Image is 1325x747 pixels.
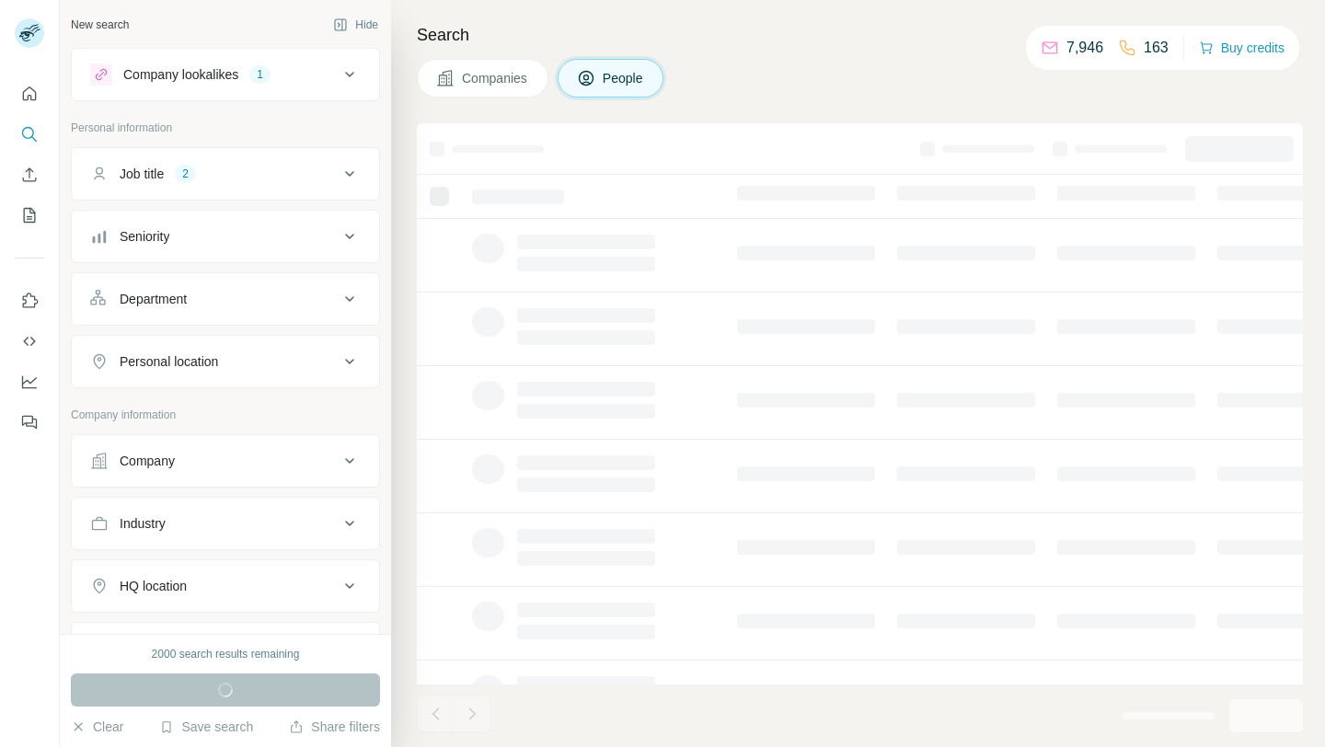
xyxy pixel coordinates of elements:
[15,365,44,398] button: Dashboard
[1066,37,1103,59] p: 7,946
[1199,35,1285,61] button: Buy credits
[120,227,169,246] div: Seniority
[72,214,379,259] button: Seniority
[249,66,271,83] div: 1
[1144,37,1169,59] p: 163
[72,439,379,483] button: Company
[71,120,380,136] p: Personal information
[72,564,379,608] button: HQ location
[152,646,300,662] div: 2000 search results remaining
[71,17,129,33] div: New search
[15,77,44,110] button: Quick start
[15,158,44,191] button: Enrich CSV
[72,52,379,97] button: Company lookalikes1
[603,69,645,87] span: People
[462,69,529,87] span: Companies
[15,118,44,151] button: Search
[289,718,380,736] button: Share filters
[120,577,187,595] div: HQ location
[72,339,379,384] button: Personal location
[15,284,44,317] button: Use Surfe on LinkedIn
[72,501,379,546] button: Industry
[120,352,218,371] div: Personal location
[71,718,123,736] button: Clear
[71,407,380,423] p: Company information
[123,65,238,84] div: Company lookalikes
[15,199,44,232] button: My lists
[120,514,166,533] div: Industry
[120,452,175,470] div: Company
[417,22,1303,48] h4: Search
[15,406,44,439] button: Feedback
[120,165,164,183] div: Job title
[72,277,379,321] button: Department
[15,325,44,358] button: Use Surfe API
[320,11,391,39] button: Hide
[175,166,196,182] div: 2
[120,290,187,308] div: Department
[159,718,253,736] button: Save search
[72,152,379,196] button: Job title2
[72,626,379,671] button: Annual revenue ($)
